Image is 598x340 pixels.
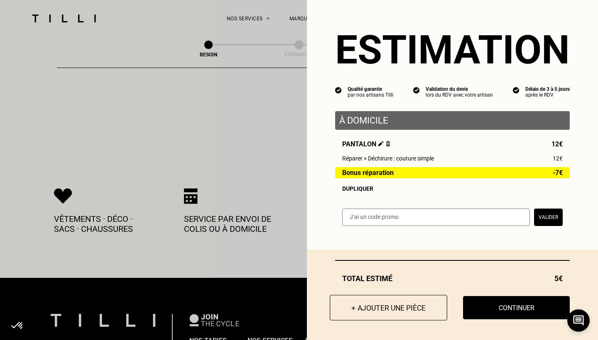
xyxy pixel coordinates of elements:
div: Délais de 3 à 5 jours [525,86,570,92]
button: + Ajouter une pièce [330,295,447,321]
span: Réparer > Déchirure : couture simple [342,155,434,162]
div: Qualité garantie [348,86,393,92]
div: Validation du devis [426,86,493,92]
img: icon list info [413,86,420,94]
div: après le RDV [525,92,570,98]
span: Pantalon [342,140,390,148]
img: Éditer [378,141,384,146]
img: Supprimer [386,141,390,146]
span: Bonus réparation [342,169,394,176]
span: 5€ [554,274,563,283]
section: Estimation [335,27,570,73]
span: 12€ [551,140,563,148]
div: Dupliquer [342,185,563,192]
span: -7€ [553,169,563,176]
p: À domicile [339,115,566,126]
img: icon list info [513,86,520,94]
div: par nos artisans Tilli [348,92,393,98]
input: J‘ai un code promo [342,209,530,226]
div: Total estimé [335,274,570,283]
img: icon list info [335,86,342,94]
div: lors du RDV avec votre artisan [426,92,493,98]
span: 12€ [553,155,563,162]
button: Continuer [463,296,570,319]
button: Valider [534,209,563,226]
